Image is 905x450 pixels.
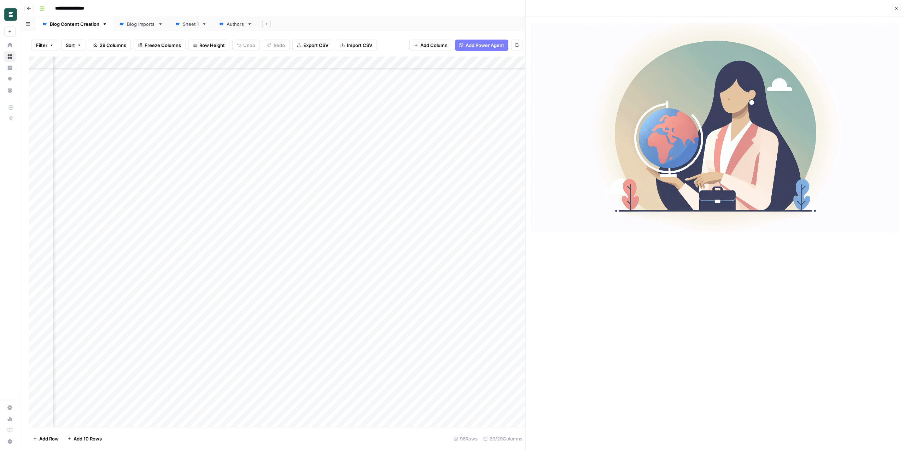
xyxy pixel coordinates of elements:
[169,17,213,31] a: Sheet 1
[36,42,47,49] span: Filter
[31,40,58,51] button: Filter
[183,20,199,28] div: Sheet 1
[66,42,75,49] span: Sort
[50,20,99,28] div: Blog Content Creation
[4,85,16,96] a: Your Data
[263,40,290,51] button: Redo
[4,73,16,85] a: Opportunities
[4,413,16,425] a: Usage
[292,40,333,51] button: Export CSV
[4,62,16,73] a: Insights
[303,42,328,49] span: Export CSV
[466,42,504,49] span: Add Power Agent
[63,433,106,444] button: Add 10 Rows
[455,40,508,51] button: Add Power Agent
[227,20,244,28] div: Authors
[4,6,16,23] button: Workspace: Borderless
[232,40,260,51] button: Undo
[4,51,16,62] a: Browse
[213,17,258,31] a: Authors
[127,20,155,28] div: Blog Imports
[100,42,126,49] span: 29 Columns
[531,23,900,233] img: Row/Cell
[145,42,181,49] span: Freeze Columns
[113,17,169,31] a: Blog Imports
[274,42,285,49] span: Redo
[4,436,16,447] button: Help + Support
[199,42,225,49] span: Row Height
[4,402,16,413] a: Settings
[336,40,377,51] button: Import CSV
[243,42,255,49] span: Undo
[74,435,102,442] span: Add 10 Rows
[420,42,448,49] span: Add Column
[39,435,59,442] span: Add Row
[36,17,113,31] a: Blog Content Creation
[4,40,16,51] a: Home
[451,433,480,444] div: 96 Rows
[347,42,372,49] span: Import CSV
[4,8,17,21] img: Borderless Logo
[480,433,525,444] div: 29/29 Columns
[89,40,131,51] button: 29 Columns
[61,40,86,51] button: Sort
[188,40,229,51] button: Row Height
[409,40,452,51] button: Add Column
[4,425,16,436] a: Learning Hub
[29,433,63,444] button: Add Row
[134,40,186,51] button: Freeze Columns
